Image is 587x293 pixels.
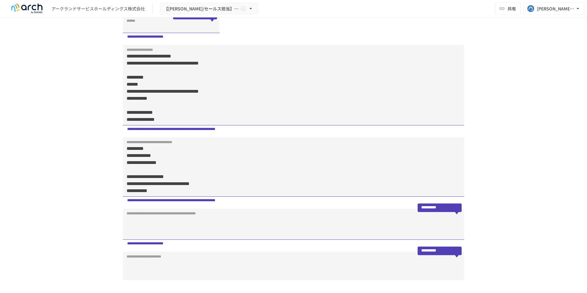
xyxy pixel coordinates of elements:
[160,3,258,15] button: 【[PERSON_NAME]/セールス担当】 アークランドサービスホールディングス株式会社様_勤怠管理システム導入検討に際して
[495,2,521,15] button: 共有
[164,5,239,13] span: 【[PERSON_NAME]/セールス担当】 アークランドサービスホールディングス株式会社様_勤怠管理システム導入検討に際して
[537,5,575,13] div: [PERSON_NAME][EMAIL_ADDRESS][PERSON_NAME][DOMAIN_NAME]
[51,6,145,12] div: アークランドサービスホールディングス株式会社
[508,5,516,12] span: 共有
[523,2,585,15] button: [PERSON_NAME][EMAIL_ADDRESS][PERSON_NAME][DOMAIN_NAME]
[7,4,46,13] img: logo-default@2x-9cf2c760.svg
